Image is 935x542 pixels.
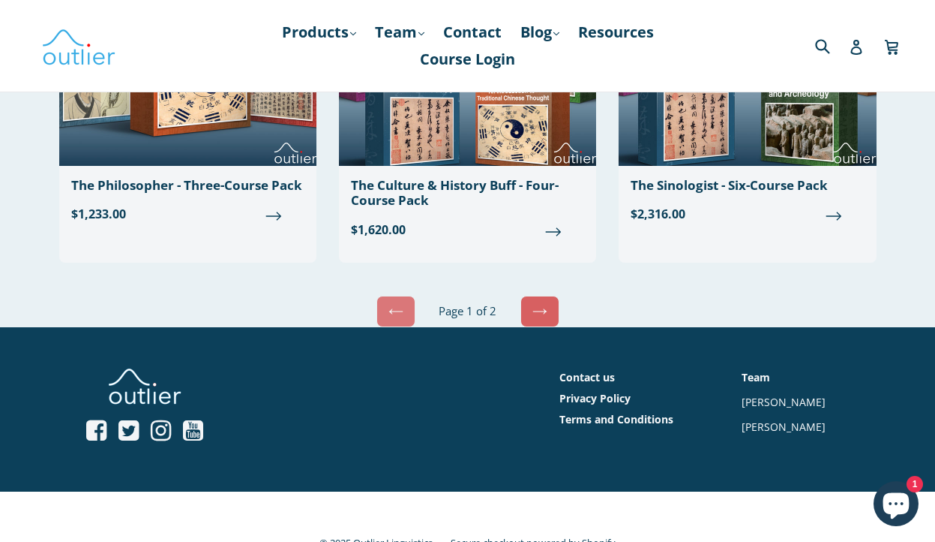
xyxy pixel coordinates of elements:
[811,30,853,61] input: Search
[742,370,770,384] a: Team
[631,205,864,223] span: $2,316.00
[559,370,615,384] a: Contact us
[513,19,567,46] a: Blog
[351,221,584,239] span: $1,620.00
[274,19,364,46] a: Products
[869,481,923,530] inbox-online-store-chat: Shopify online store chat
[436,19,509,46] a: Contact
[571,19,661,46] a: Resources
[631,178,864,193] div: The Sinologist - Six-Course Pack
[41,24,116,68] img: Outlier Linguistics
[351,178,584,209] div: The Culture & History Buff - Four-Course Pack
[71,205,304,223] span: $1,233.00
[559,412,673,426] a: Terms and Conditions
[367,19,432,46] a: Team
[418,303,517,320] li: Page 1 of 2
[742,395,826,409] a: [PERSON_NAME]
[742,420,826,434] a: [PERSON_NAME]
[71,178,304,193] div: The Philosopher - Three-Course Pack
[412,46,523,73] a: Course Login
[559,391,631,405] a: Privacy Policy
